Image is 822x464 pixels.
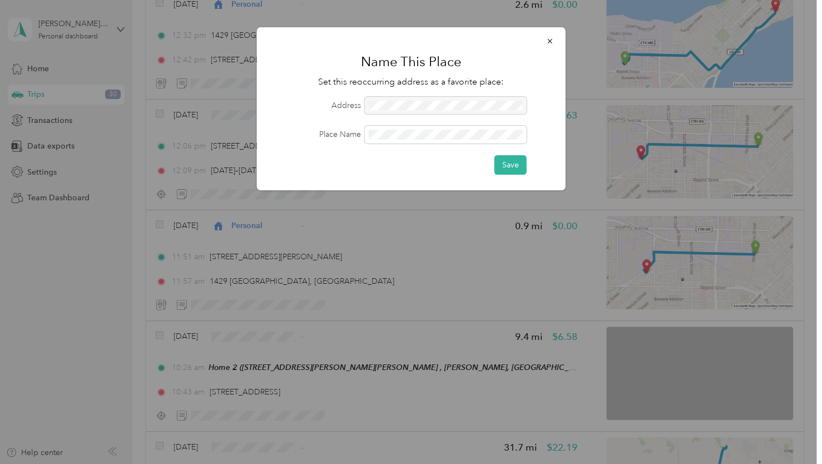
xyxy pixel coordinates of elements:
iframe: Everlance-gr Chat Button Frame [760,402,822,464]
label: Address [273,100,361,111]
p: Set this reoccurring address as a favorite place: [273,75,550,89]
button: Save [494,155,527,175]
label: Place Name [273,129,361,140]
h1: Name This Place [273,48,550,75]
